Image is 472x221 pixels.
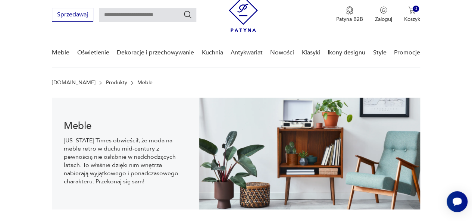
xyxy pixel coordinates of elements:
[137,80,153,86] p: Meble
[302,38,320,67] a: Klasyki
[394,38,420,67] a: Promocje
[413,6,419,12] div: 0
[52,8,93,22] button: Sprzedawaj
[106,80,127,86] a: Produkty
[52,38,69,67] a: Meble
[408,6,416,14] img: Ikona koszyka
[231,38,263,67] a: Antykwariat
[336,6,363,23] a: Ikona medaluPatyna B2B
[270,38,294,67] a: Nowości
[64,121,187,130] h1: Meble
[447,191,468,212] iframe: Smartsupp widget button
[117,38,194,67] a: Dekoracje i przechowywanie
[380,6,387,14] img: Ikonka użytkownika
[52,80,96,86] a: [DOMAIN_NAME]
[52,13,93,18] a: Sprzedawaj
[336,16,363,23] p: Patyna B2B
[375,6,392,23] button: Zaloguj
[373,38,386,67] a: Style
[375,16,392,23] p: Zaloguj
[328,38,365,67] a: Ikony designu
[404,6,420,23] button: 0Koszyk
[336,6,363,23] button: Patyna B2B
[404,16,420,23] p: Koszyk
[183,10,192,19] button: Szukaj
[346,6,353,15] img: Ikona medalu
[199,98,420,209] img: Meble
[201,38,223,67] a: Kuchnia
[77,38,109,67] a: Oświetlenie
[64,136,187,186] p: [US_STATE] Times obwieścił, że moda na meble retro w duchu mid-century z pewnością nie osłabnie w...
